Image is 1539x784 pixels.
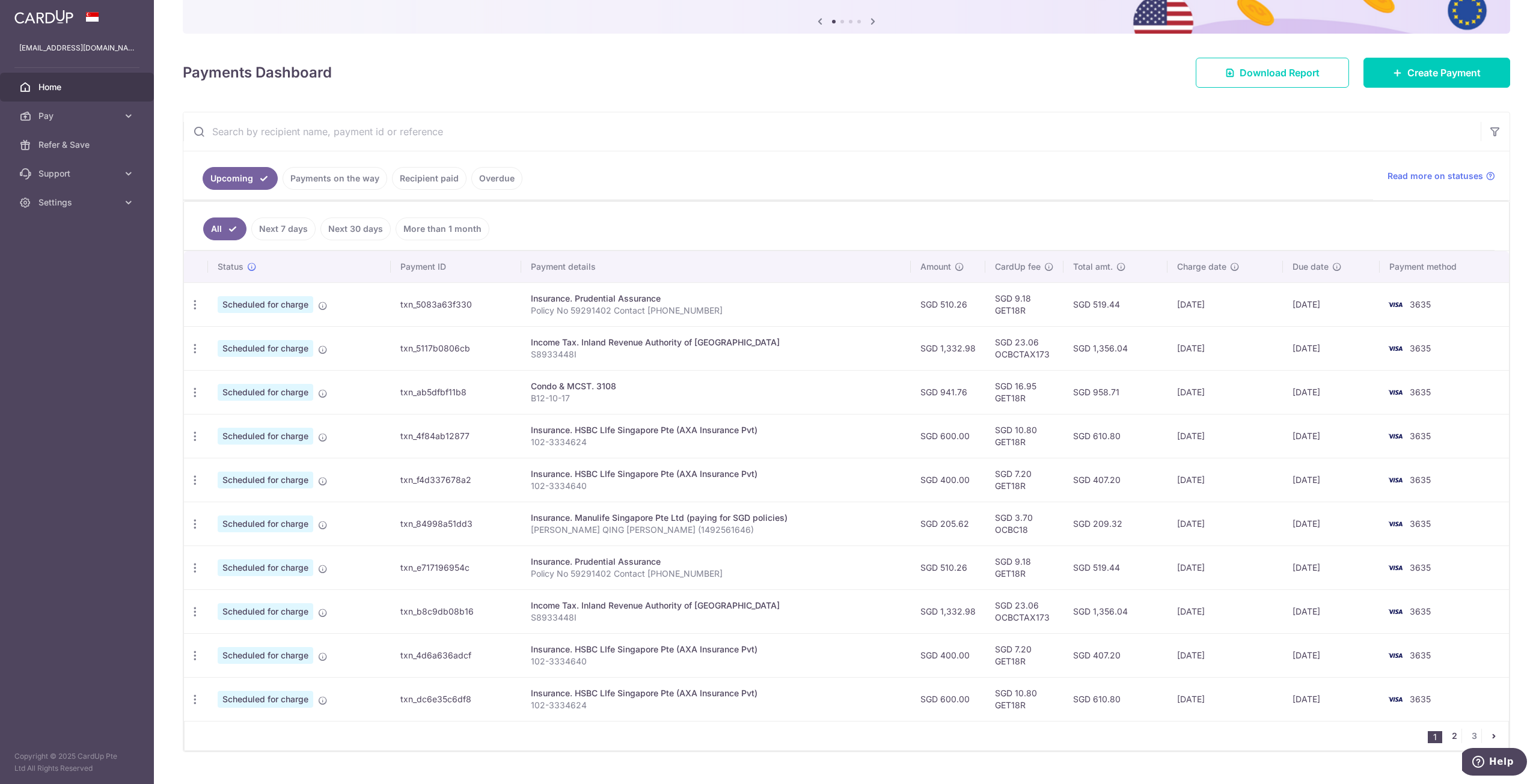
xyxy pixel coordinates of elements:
img: Bank Card [1383,297,1407,312]
td: SGD 958.71 [1063,370,1168,414]
td: [DATE] [1167,414,1283,458]
img: Bank Card [1383,648,1407,663]
td: txn_dc6e35c6df8 [391,677,521,721]
td: [DATE] [1283,282,1380,326]
td: SGD 10.80 GET18R [985,677,1063,721]
span: Scheduled for charge [218,515,313,532]
span: Amount [920,261,951,273]
span: 3635 [1410,431,1431,441]
span: Refer & Save [38,139,118,151]
td: SGD 10.80 GET18R [985,414,1063,458]
td: txn_4d6a636adcf [391,633,521,677]
td: SGD 407.20 [1063,458,1168,502]
a: 3 [1467,729,1481,743]
a: Create Payment [1363,58,1510,88]
p: Policy No 59291402 Contact [PHONE_NUMBER] [531,568,901,580]
span: Total amt. [1073,261,1113,273]
span: Due date [1293,261,1329,273]
p: [PERSON_NAME] QING [PERSON_NAME] (1492561646) [531,524,901,536]
td: [DATE] [1167,545,1283,589]
p: 102-3334640 [531,480,901,492]
span: 3635 [1410,387,1431,397]
span: 3635 [1410,343,1431,353]
td: txn_ab5dfbf11b8 [391,370,521,414]
li: 1 [1428,731,1442,743]
th: Payment ID [391,251,521,282]
td: [DATE] [1283,677,1380,721]
a: 2 [1447,729,1461,743]
td: txn_5117b0806cb [391,326,521,370]
span: Scheduled for charge [218,428,313,445]
span: Scheduled for charge [218,472,313,488]
span: Scheduled for charge [218,691,313,708]
td: txn_5083a63f330 [391,282,521,326]
span: Pay [38,110,118,122]
td: SGD 16.95 GET18R [985,370,1063,414]
span: CardUp fee [995,261,1041,273]
div: Income Tax. Inland Revenue Authority of [GEOGRAPHIC_DATA] [531,600,901,612]
td: SGD 610.80 [1063,677,1168,721]
td: [DATE] [1283,633,1380,677]
td: SGD 519.44 [1063,282,1168,326]
div: Condo & MCST. 3108 [531,380,901,392]
span: 3635 [1410,606,1431,616]
p: [EMAIL_ADDRESS][DOMAIN_NAME] [19,42,135,54]
span: Scheduled for charge [218,559,313,576]
td: SGD 519.44 [1063,545,1168,589]
td: SGD 1,356.04 [1063,589,1168,633]
td: [DATE] [1167,370,1283,414]
td: [DATE] [1283,326,1380,370]
span: Support [38,168,118,180]
p: Policy No 59291402 Contact [PHONE_NUMBER] [531,305,901,317]
span: Scheduled for charge [218,296,313,313]
td: [DATE] [1167,326,1283,370]
p: B12-10-17 [531,392,901,404]
td: [DATE] [1283,545,1380,589]
img: Bank Card [1383,692,1407,707]
td: txn_84998a51dd3 [391,502,521,545]
p: S8933448I [531,612,901,624]
span: 3635 [1410,518,1431,529]
p: S8933448I [531,348,901,360]
td: txn_4f84ab12877 [391,414,521,458]
div: Income Tax. Inland Revenue Authority of [GEOGRAPHIC_DATA] [531,336,901,348]
img: CardUp [14,10,73,24]
a: Next 7 days [251,217,316,240]
a: Download Report [1196,58,1349,88]
td: txn_e717196954c [391,545,521,589]
div: Insurance. Manulife Singapore Pte Ltd (paying for SGD policies) [531,512,901,524]
span: Charge date [1177,261,1226,273]
a: Next 30 days [320,217,391,240]
td: [DATE] [1167,502,1283,545]
a: Recipient paid [392,167,467,190]
td: [DATE] [1283,458,1380,502]
a: Read more on statuses [1388,170,1495,182]
td: [DATE] [1283,589,1380,633]
span: 3635 [1410,694,1431,704]
img: Bank Card [1383,517,1407,531]
img: Bank Card [1383,473,1407,487]
td: SGD 400.00 [911,633,985,677]
td: [DATE] [1167,589,1283,633]
img: Bank Card [1383,429,1407,443]
div: Insurance. HSBC LIfe Singapore Pte (AXA Insurance Pvt) [531,424,901,436]
td: SGD 1,332.98 [911,326,985,370]
span: 3635 [1410,475,1431,485]
img: Bank Card [1383,561,1407,575]
td: SGD 23.06 OCBCTAX173 [985,589,1063,633]
td: SGD 7.20 GET18R [985,633,1063,677]
div: Insurance. Prudential Assurance [531,293,901,305]
a: Upcoming [203,167,278,190]
td: [DATE] [1283,414,1380,458]
span: Download Report [1240,65,1320,80]
span: Scheduled for charge [218,647,313,664]
td: [DATE] [1167,633,1283,677]
td: [DATE] [1283,370,1380,414]
td: SGD 610.80 [1063,414,1168,458]
span: Status [218,261,243,273]
td: SGD 941.76 [911,370,985,414]
img: Bank Card [1383,385,1407,400]
td: SGD 510.26 [911,282,985,326]
span: Home [38,81,118,93]
p: 102-3334640 [531,655,901,667]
